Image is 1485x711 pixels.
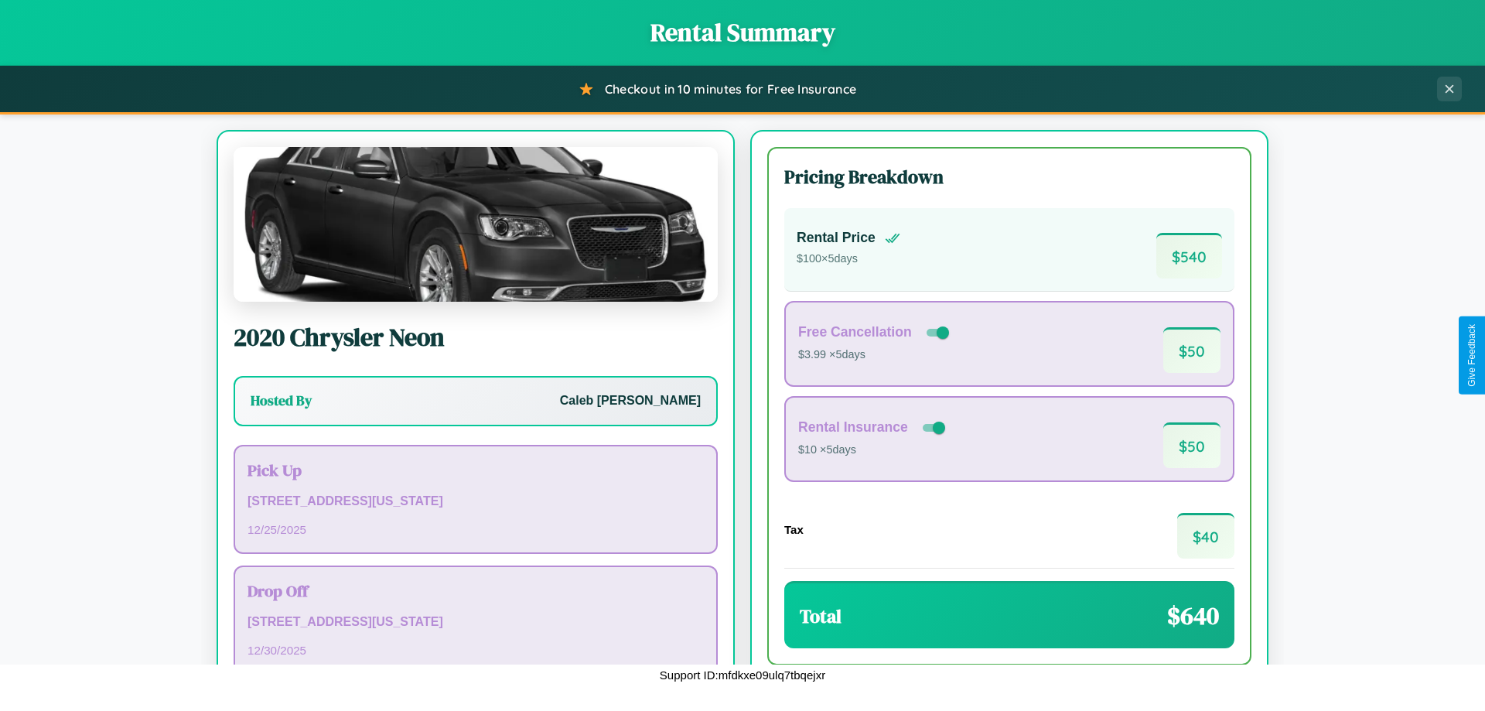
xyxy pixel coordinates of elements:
h3: Drop Off [247,579,704,602]
div: Give Feedback [1466,324,1477,387]
p: $ 100 × 5 days [797,249,900,269]
p: $3.99 × 5 days [798,345,952,365]
h3: Hosted By [251,391,312,410]
h4: Rental Insurance [798,419,908,436]
h3: Pick Up [247,459,704,481]
span: $ 540 [1156,233,1222,279]
span: $ 640 [1167,599,1219,633]
p: Caleb [PERSON_NAME] [560,390,701,412]
span: $ 50 [1163,422,1220,468]
span: Checkout in 10 minutes for Free Insurance [605,81,856,97]
span: $ 40 [1177,513,1234,559]
h4: Tax [784,523,804,536]
h2: 2020 Chrysler Neon [234,320,718,354]
h4: Rental Price [797,230,876,246]
h3: Pricing Breakdown [784,164,1234,190]
span: $ 50 [1163,327,1220,373]
p: [STREET_ADDRESS][US_STATE] [247,611,704,634]
p: 12 / 30 / 2025 [247,640,704,661]
p: $10 × 5 days [798,440,948,460]
p: Support ID: mfdkxe09ulq7tbqejxr [660,665,825,685]
p: 12 / 25 / 2025 [247,519,704,540]
h3: Total [800,603,841,629]
img: Chrysler Neon [234,147,718,302]
h4: Free Cancellation [798,324,912,340]
p: [STREET_ADDRESS][US_STATE] [247,491,704,513]
h1: Rental Summary [15,15,1470,50]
